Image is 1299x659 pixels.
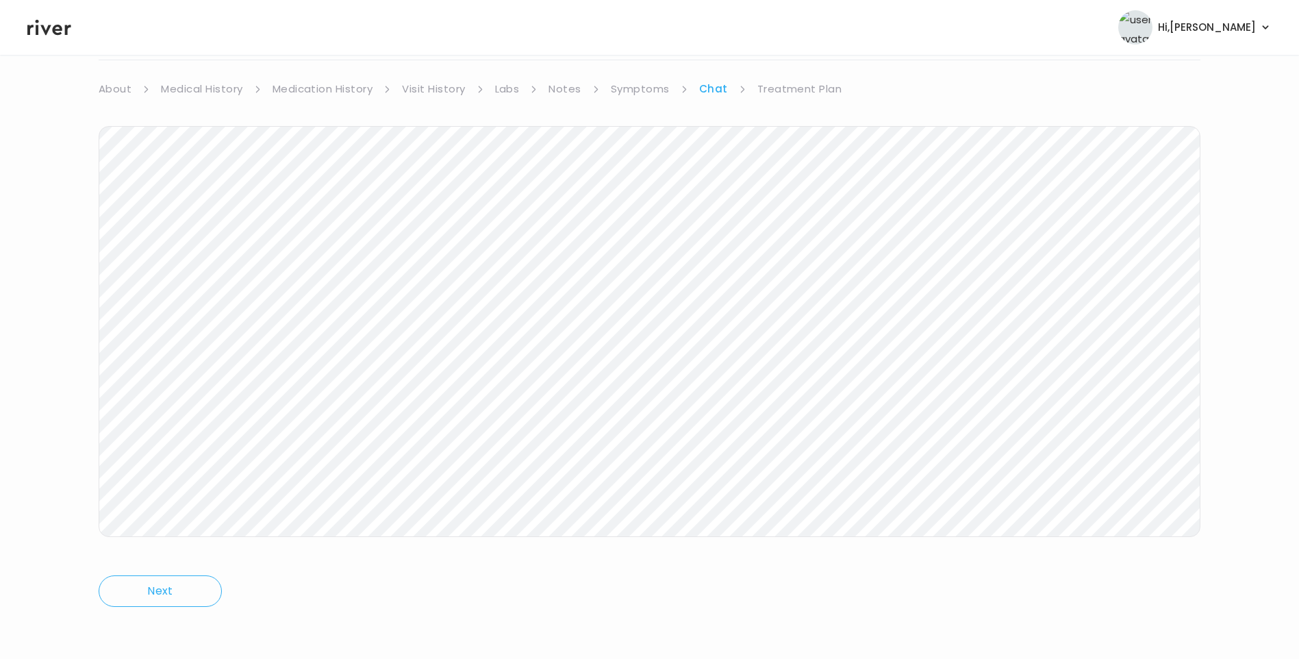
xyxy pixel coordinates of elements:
[1158,18,1256,37] span: Hi, [PERSON_NAME]
[699,79,728,99] a: Chat
[161,79,242,99] a: Medical History
[99,575,222,607] button: Next
[548,79,581,99] a: Notes
[611,79,670,99] a: Symptoms
[495,79,520,99] a: Labs
[273,79,373,99] a: Medication History
[757,79,842,99] a: Treatment Plan
[1118,10,1272,45] button: user avatarHi,[PERSON_NAME]
[402,79,465,99] a: Visit History
[1118,10,1152,45] img: user avatar
[99,79,131,99] a: About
